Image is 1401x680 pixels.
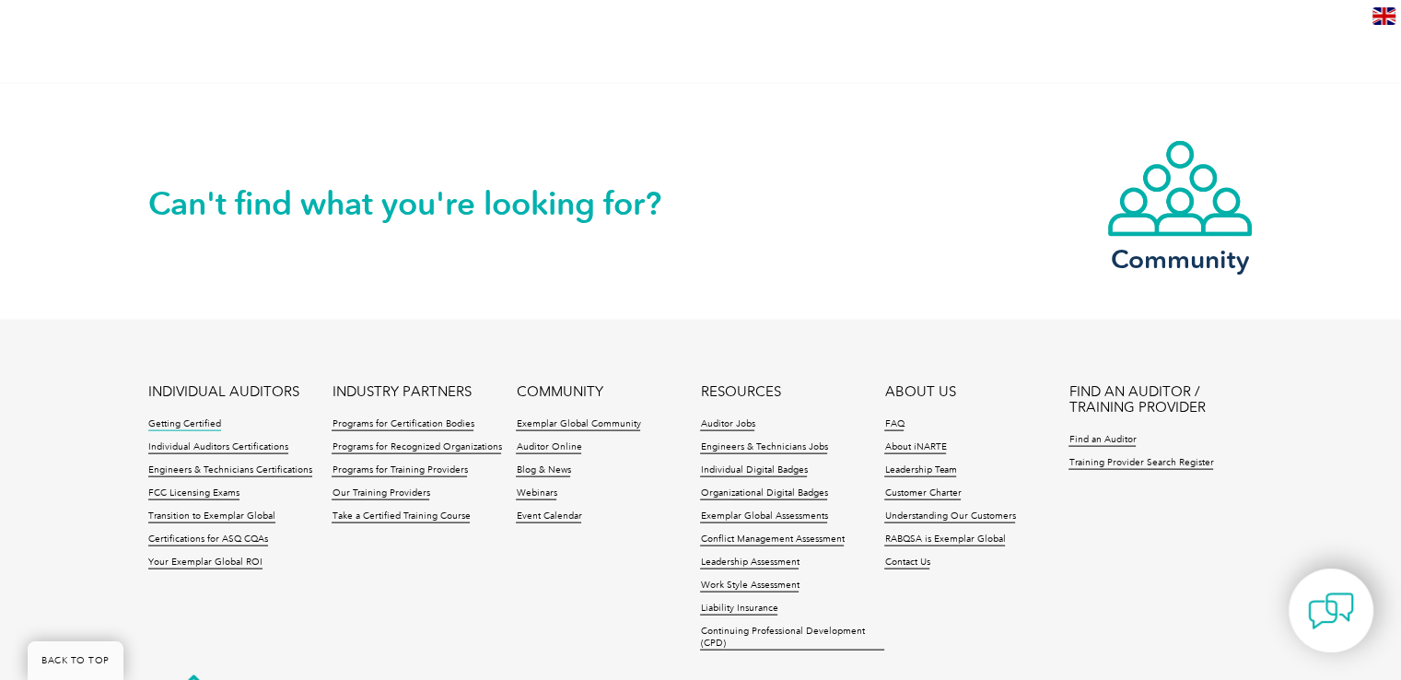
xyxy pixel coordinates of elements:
[1106,139,1254,239] img: icon-community.webp
[332,464,467,477] a: Programs for Training Providers
[1068,384,1253,416] a: FIND AN AUDITOR / TRAINING PROVIDER
[884,464,956,477] a: Leadership Team
[884,557,929,569] a: Contact Us
[332,487,429,500] a: Our Training Providers
[516,441,581,454] a: Auditor Online
[700,510,827,523] a: Exemplar Global Assessments
[884,533,1005,546] a: RABQSA is Exemplar Global
[1308,588,1354,634] img: contact-chat.png
[332,510,470,523] a: Take a Certified Training Course
[700,557,799,569] a: Leadership Assessment
[884,510,1015,523] a: Understanding Our Customers
[700,487,827,500] a: Organizational Digital Badges
[148,418,221,431] a: Getting Certified
[700,626,884,651] a: Continuing Professional Development (CPD)
[700,603,777,616] a: Liability Insurance
[700,533,844,546] a: Conflict Management Assessment
[884,487,961,500] a: Customer Charter
[700,384,780,400] a: RESOURCES
[700,441,827,454] a: Engineers & Technicians Jobs
[148,464,312,477] a: Engineers & Technicians Certifications
[516,384,602,400] a: COMMUNITY
[1106,248,1254,271] h3: Community
[28,641,123,680] a: BACK TO TOP
[516,464,570,477] a: Blog & News
[148,487,239,500] a: FCC Licensing Exams
[332,418,473,431] a: Programs for Certification Bodies
[1372,7,1395,25] img: en
[516,487,556,500] a: Webinars
[332,384,471,400] a: INDUSTRY PARTNERS
[516,510,581,523] a: Event Calendar
[700,580,799,592] a: Work Style Assessment
[148,510,275,523] a: Transition to Exemplar Global
[884,418,904,431] a: FAQ
[884,441,946,454] a: About iNARTE
[516,418,640,431] a: Exemplar Global Community
[148,384,299,400] a: INDIVIDUAL AUDITORS
[1106,139,1254,271] a: Community
[148,533,268,546] a: Certifications for ASQ CQAs
[332,441,501,454] a: Programs for Recognized Organizations
[148,189,701,218] h2: Can't find what you're looking for?
[1068,434,1136,447] a: Find an Auditor
[148,441,288,454] a: Individual Auditors Certifications
[700,418,754,431] a: Auditor Jobs
[1068,457,1213,470] a: Training Provider Search Register
[700,464,807,477] a: Individual Digital Badges
[884,384,955,400] a: ABOUT US
[148,557,263,569] a: Your Exemplar Global ROI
